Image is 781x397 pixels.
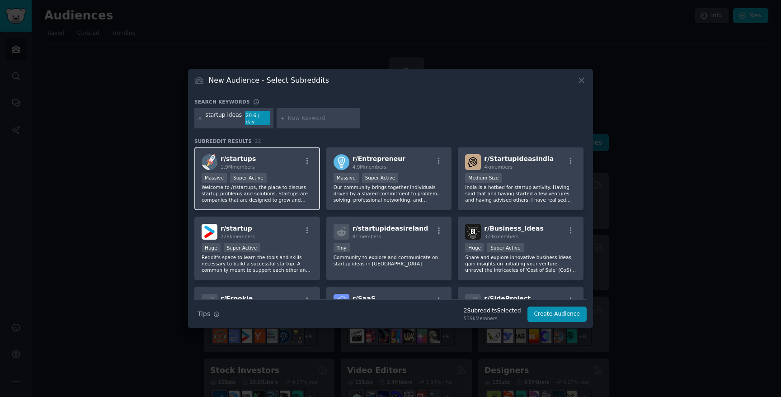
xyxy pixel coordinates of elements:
span: r/ Entrepreneur [353,155,405,162]
div: 539k Members [464,315,521,321]
p: Reddit's space to learn the tools and skills necessary to build a successful startup. A community... [202,254,313,273]
p: Our community brings together individuals driven by a shared commitment to problem-solving, profe... [334,184,445,203]
span: 81 members [353,234,381,239]
div: Super Active [224,243,260,252]
button: Create Audience [527,307,587,322]
p: India is a hotbed for startup activity. Having said that and having started a few ventures and ha... [465,184,576,203]
h3: Search keywords [194,99,250,105]
div: Medium Size [465,173,502,183]
div: Super Active [230,173,267,183]
div: Massive [334,173,359,183]
span: r/ startups [221,155,256,162]
div: Super Active [487,243,524,252]
span: r/ Erookie [221,295,253,302]
div: Massive [202,173,227,183]
span: r/ StartupIdeasIndia [484,155,554,162]
img: SaaS [334,294,349,310]
span: 4k members [484,164,513,170]
div: Super Active [362,173,399,183]
img: StartupIdeasIndia [465,154,481,170]
div: Tiny [334,243,350,252]
span: 4.9M members [353,164,387,170]
span: 22 [255,138,261,144]
span: r/ Business_Ideas [484,225,543,232]
span: Subreddit Results [194,138,252,144]
p: Share and explore innovative business ideas, gain insights on initiating your venture, unravel th... [465,254,576,273]
div: Huge [202,243,221,252]
button: Tips [194,306,223,322]
span: 1.9M members [221,164,255,170]
div: startup ideas [206,111,242,126]
span: r/ startup [221,225,252,232]
img: Business_Ideas [465,224,481,240]
h3: New Audience - Select Subreddits [209,76,329,85]
span: 228k members [221,234,255,239]
img: startup [202,224,217,240]
span: r/ SaaS [353,295,376,302]
div: 2 Subreddit s Selected [464,307,521,315]
img: Entrepreneur [334,154,349,170]
div: Huge [465,243,484,252]
span: Tips [198,309,210,319]
span: 373k members [484,234,518,239]
span: r/ startupideasireland [353,225,428,232]
div: 20.6 / day [245,111,270,126]
img: startups [202,154,217,170]
p: Community to explore and communicate on startup ideas in [GEOGRAPHIC_DATA] [334,254,445,267]
span: r/ SideProject [484,295,531,302]
p: Welcome to /r/startups, the place to discuss startup problems and solutions. Startups are compani... [202,184,313,203]
input: New Keyword [288,114,357,123]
